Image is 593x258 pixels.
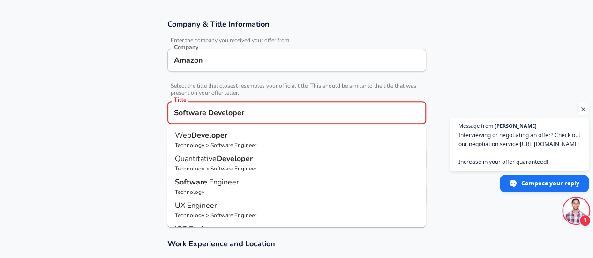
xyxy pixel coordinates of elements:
p: Technology > Software Engineer [175,211,419,220]
span: Enter the company you received your offer from [167,37,426,44]
span: Compose your reply [521,175,579,192]
p: Technology [175,188,419,196]
strong: Software [175,177,209,187]
strong: Developer [217,154,253,164]
span: Web [175,130,191,140]
span: Interviewing or negotiating an offer? Check out our negotiation service: Increase in your offer g... [458,131,580,166]
span: Message from [458,123,493,128]
span: [PERSON_NAME] [495,123,537,128]
label: Title [174,97,186,103]
p: Technology > Software Engineer [175,164,419,173]
span: 1 [579,215,591,226]
span: iOS Engineer [175,224,219,234]
label: Company [174,44,198,50]
input: Software Engineer [172,105,422,120]
p: Technology > Software Engineer [175,141,419,149]
span: Select the title that closest resembles your official title. This should be similar to the title ... [167,82,426,96]
h3: Company & Title Information [167,19,426,29]
strong: Developer [191,130,227,140]
span: Quantitative [175,154,217,164]
div: Open chat [563,198,589,223]
input: Google [172,53,422,67]
h3: Work Experience and Location [167,238,426,249]
span: UX Engineer [175,200,217,211]
span: Engineer [209,177,239,187]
